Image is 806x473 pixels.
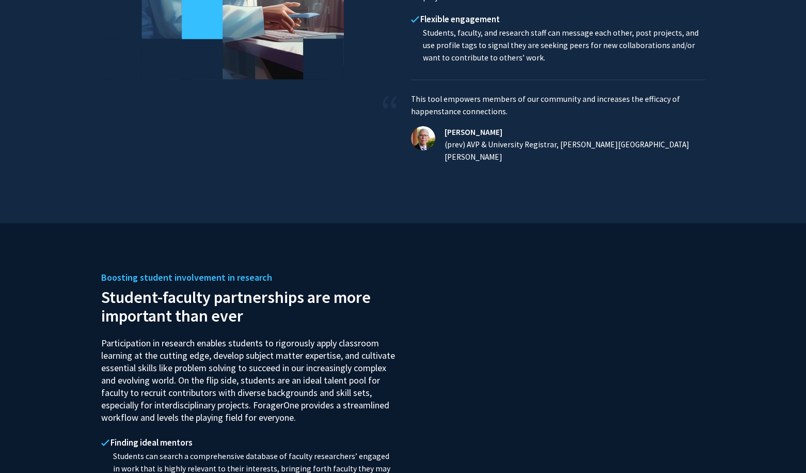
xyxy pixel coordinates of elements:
img: Thomas Black [411,126,435,150]
h5: Boosting student involvement in research [101,270,396,285]
h2: Student-faculty partnerships are more important than ever [101,285,396,325]
h4: [PERSON_NAME] [437,126,705,139]
h4: Finding ideal mentors [101,437,396,448]
p: This tool empowers members of our community and increases the efficacy of happenstance connections. [411,93,705,118]
p: Participation in research enables students to rigorously apply classroom learning at the cutting ... [101,328,396,424]
iframe: Chat [8,426,44,465]
h4: Flexible engagement [411,14,705,24]
p: (prev) AVP & University Registrar, [PERSON_NAME][GEOGRAPHIC_DATA][PERSON_NAME] [437,139,705,163]
p: Students, faculty, and research staff can message each other, post projects, and use profile tags... [411,27,705,64]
